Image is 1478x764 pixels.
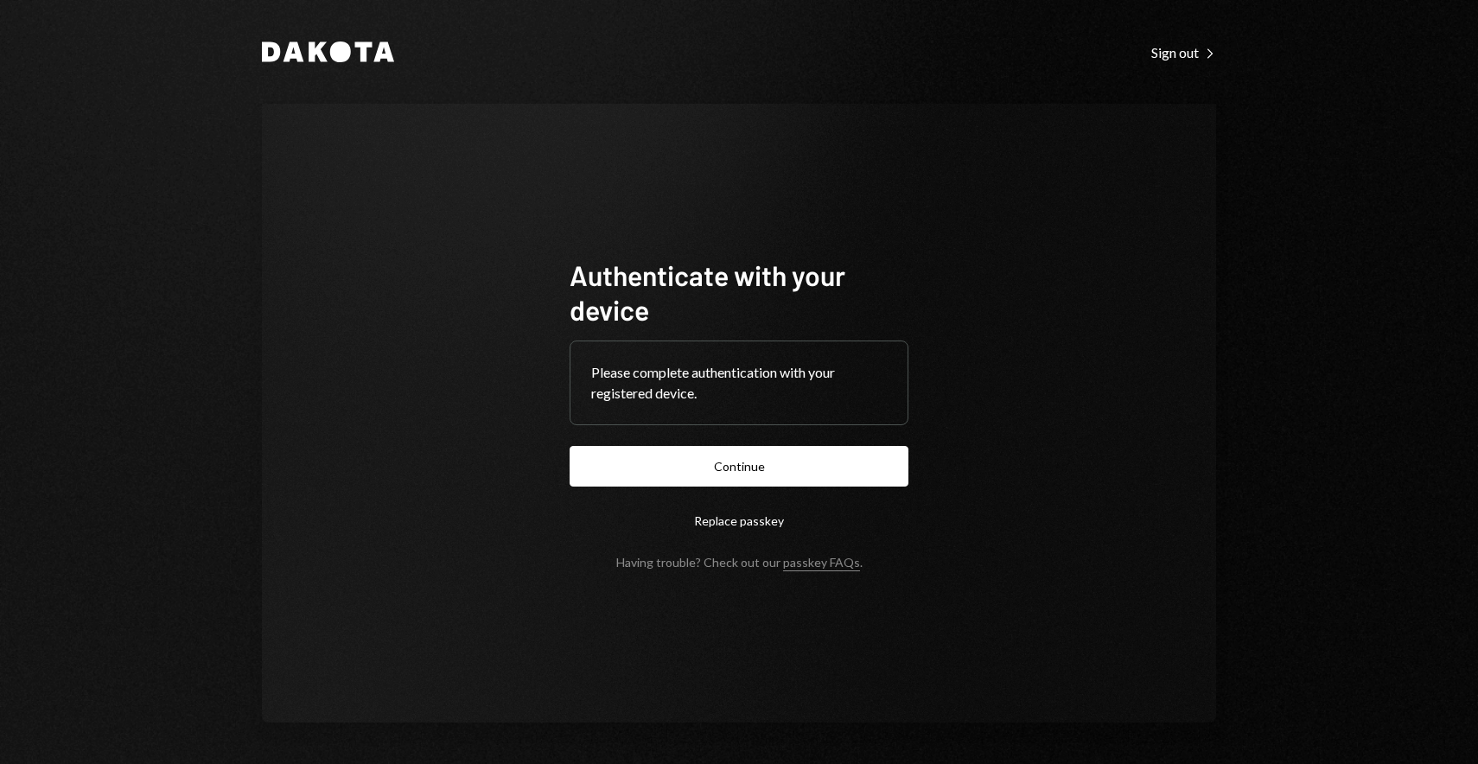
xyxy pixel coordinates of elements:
[783,555,860,571] a: passkey FAQs
[1151,44,1216,61] div: Sign out
[616,555,863,570] div: Having trouble? Check out our .
[570,258,908,327] h1: Authenticate with your device
[570,500,908,541] button: Replace passkey
[591,362,887,404] div: Please complete authentication with your registered device.
[570,446,908,487] button: Continue
[1151,42,1216,61] a: Sign out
